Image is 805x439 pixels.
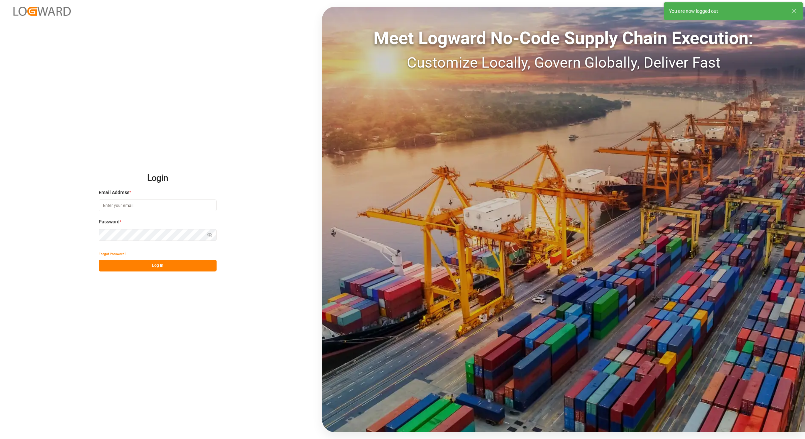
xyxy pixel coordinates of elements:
[99,168,217,189] h2: Login
[99,199,217,211] input: Enter your email
[99,248,126,260] button: Forgot Password?
[13,7,71,16] img: Logward_new_orange.png
[322,51,805,74] div: Customize Locally, Govern Globally, Deliver Fast
[322,25,805,51] div: Meet Logward No-Code Supply Chain Execution:
[99,189,129,196] span: Email Address
[669,8,785,15] div: You are now logged out
[99,260,217,271] button: Log In
[99,218,120,225] span: Password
